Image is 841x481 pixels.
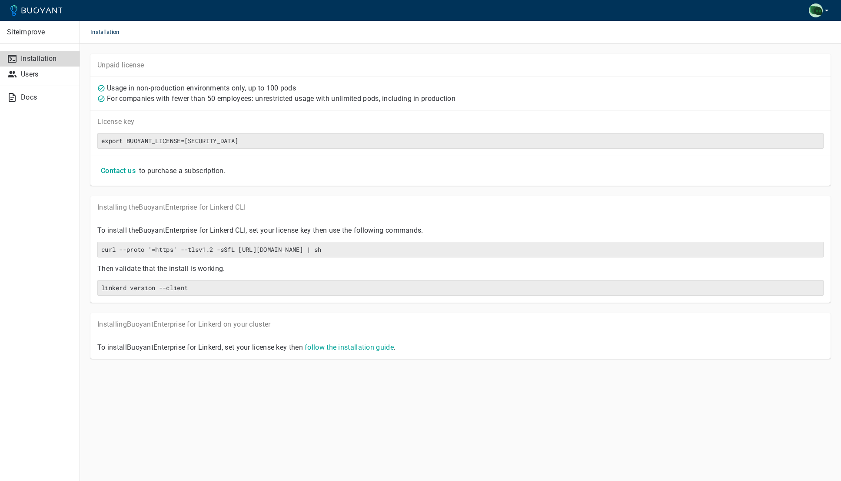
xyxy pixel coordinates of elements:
[97,320,824,329] p: Installing Buoyant Enterprise for Linkerd on your cluster
[101,137,820,145] h6: export BUOYANT_LICENSE=[SECURITY_DATA]
[21,93,73,102] p: Docs
[101,246,820,254] h6: curl --proto '=https' --tlsv1.2 -sSfL [URL][DOMAIN_NAME] | sh
[305,343,394,351] a: follow the installation guide
[97,343,824,352] p: To install Buoyant Enterprise for Linkerd, set your license key then .
[90,21,130,43] span: Installation
[97,264,824,273] p: Then validate that the install is working.
[139,167,226,175] p: to purchase a subscription.
[97,203,824,212] p: Installing the Buoyant Enterprise for Linkerd CLI
[809,3,823,17] img: Asbjørn Clemmensen
[21,54,73,63] p: Installation
[101,284,820,292] h6: linkerd version --client
[7,28,73,37] p: Siteimprove
[97,163,139,179] button: Contact us
[97,61,824,70] p: Unpaid license
[101,167,136,175] h4: Contact us
[107,94,455,103] p: For companies with fewer than 50 employees: unrestricted usage with unlimited pods, including in ...
[97,117,824,126] p: License key
[107,84,296,93] p: Usage in non-production environments only, up to 100 pods
[97,226,824,235] p: To install the Buoyant Enterprise for Linkerd CLI, set your license key then use the following co...
[21,70,73,79] p: Users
